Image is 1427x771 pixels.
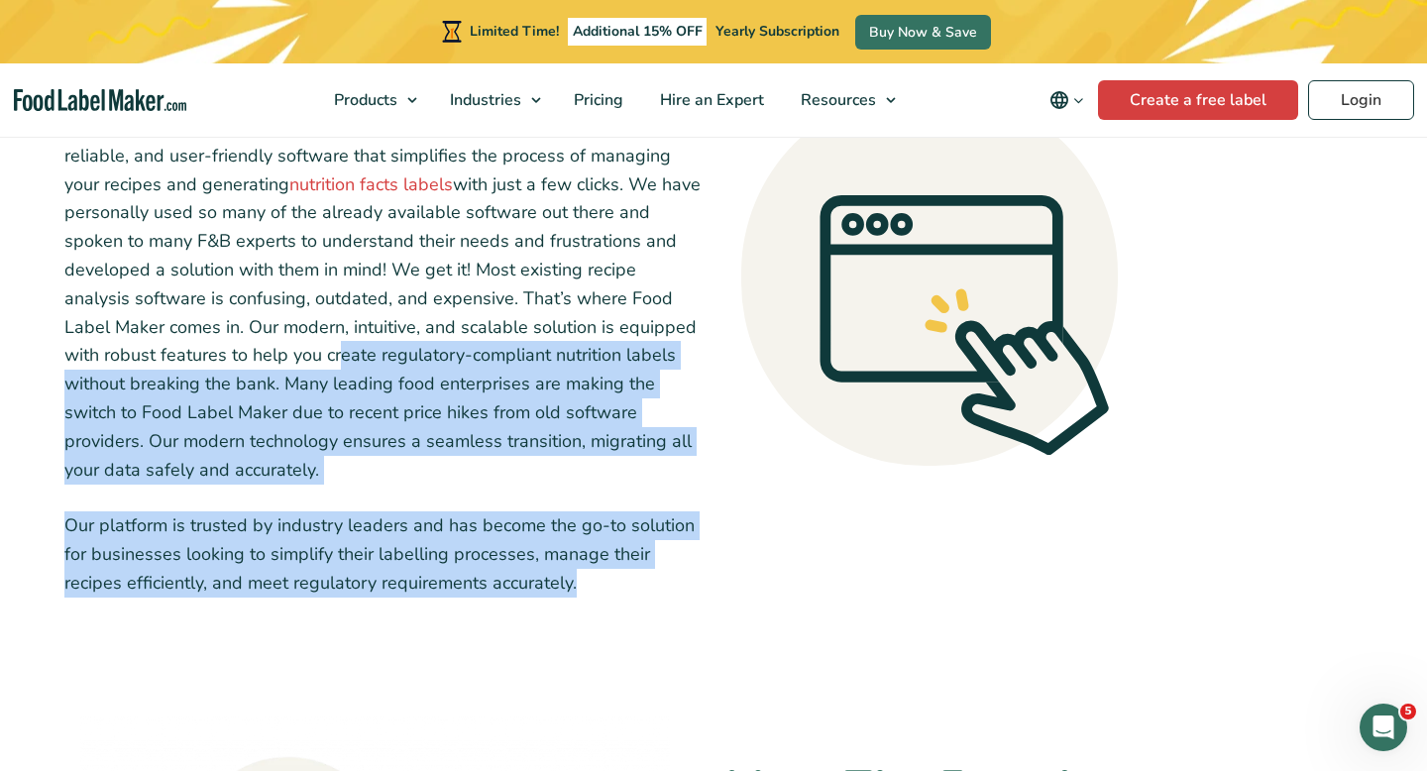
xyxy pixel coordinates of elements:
span: Additional 15% OFF [568,18,708,46]
a: nutrition facts labels [289,172,453,196]
span: Yearly Subscription [715,22,839,41]
button: Change language [1036,80,1098,120]
span: Products [328,89,399,111]
a: Food Label Maker homepage [14,89,186,112]
a: Hire an Expert [642,63,778,137]
p: At Food Label Maker, our mission is clear: to provide you with accurate, reliable, and user-frien... [64,113,702,484]
a: Industries [432,63,551,137]
a: Buy Now & Save [855,15,991,50]
span: 5 [1400,704,1416,719]
a: Pricing [556,63,637,137]
p: Our platform is trusted by industry leaders and has become the go-to solution for businesses look... [64,511,702,597]
a: Products [316,63,427,137]
a: Create a free label [1098,80,1298,120]
a: Login [1308,80,1414,120]
span: Resources [795,89,878,111]
span: Pricing [568,89,625,111]
span: Limited Time! [470,22,559,41]
span: Hire an Expert [654,89,766,111]
img: A graphic drawing of a computer search page is on a grey circle. A graphic drawing of a hand is p... [741,89,1118,466]
span: Industries [444,89,523,111]
a: Resources [783,63,906,137]
iframe: Intercom live chat [1360,704,1407,751]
